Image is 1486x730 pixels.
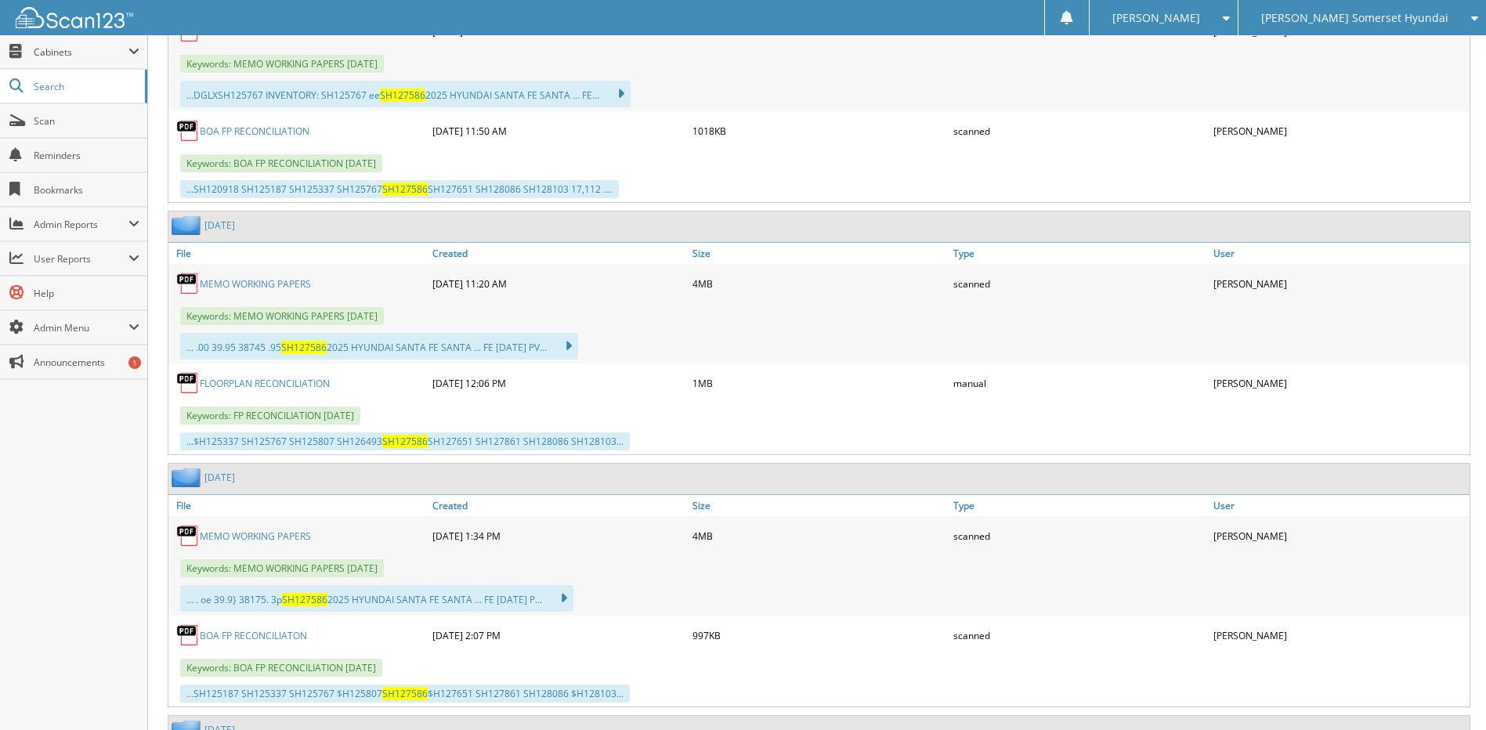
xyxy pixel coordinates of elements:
a: MEMO WORKING PAPERS [200,277,311,291]
span: [PERSON_NAME] [1112,13,1200,23]
a: [DATE] [204,471,235,484]
div: [DATE] 11:20 AM [428,268,689,299]
span: Keywords: MEMO WORKING PAPERS [DATE] [180,55,384,73]
div: [DATE] 1:34 PM [428,520,689,551]
span: Bookmarks [34,183,139,197]
img: PDF.png [176,272,200,295]
div: [PERSON_NAME] [1209,115,1470,146]
a: Type [949,495,1209,516]
div: 4MB [689,520,949,551]
div: 1MB [689,367,949,399]
span: SH127586 [382,435,428,448]
span: SH127586 [382,182,428,196]
span: Keywords: BOA FP RECONCILIATION [DATE] [180,659,382,677]
div: 1 [128,356,141,369]
a: Created [428,243,689,264]
span: Admin Menu [34,321,128,334]
a: Size [689,243,949,264]
a: BOA FP RECONCILIATION [200,125,309,138]
img: PDF.png [176,119,200,143]
div: scanned [949,268,1209,299]
a: MEMO WORKING PAPERS [200,529,311,543]
span: Keywords: MEMO WORKING PAPERS [DATE] [180,307,384,325]
div: ... . oe 39.9} 38175. 3p 2025 HYUNDAI SANTA FE SANTA ... FE [DATE] P... [180,585,573,612]
div: 4MB [689,268,949,299]
span: SH127586 [281,341,327,354]
span: Admin Reports [34,218,128,231]
span: Keywords: FP RECONCILIATION [DATE] [180,407,360,425]
div: [DATE] 12:06 PM [428,367,689,399]
a: [DATE] [204,219,235,232]
div: [PERSON_NAME] [1209,268,1470,299]
div: [PERSON_NAME] [1209,367,1470,399]
a: Type [949,243,1209,264]
a: User [1209,243,1470,264]
span: Keywords: BOA FP RECONCILIATION [DATE] [180,154,382,172]
a: FLOORPLAN RECONCILIATION [200,377,330,390]
div: 1018KB [689,115,949,146]
div: ... .00 39.95 38745 .95 2025 HYUNDAI SANTA FE SANTA ... FE [DATE] PV... [180,333,578,360]
span: SH127586 [382,687,428,700]
a: User [1209,495,1470,516]
iframe: Chat Widget [1408,655,1486,730]
img: folder2.png [172,468,204,487]
div: [PERSON_NAME] [1209,520,1470,551]
div: [DATE] 11:50 AM [428,115,689,146]
img: PDF.png [176,623,200,647]
div: ...$H125337 SH125767 SH125807 SH126493 SH127651 SH127861 SH128086 SH128103... [180,432,630,450]
img: PDF.png [176,371,200,395]
div: ...SH120918 SH125187 SH125337 SH125767 SH127651 SH128086 SH128103 17,112 .... [180,180,619,198]
div: scanned [949,520,1209,551]
div: manual [949,367,1209,399]
a: File [168,495,428,516]
span: Help [34,287,139,300]
span: SH127586 [282,593,327,606]
span: [PERSON_NAME] Somerset Hyundai [1261,13,1448,23]
a: File [168,243,428,264]
div: scanned [949,620,1209,651]
a: Size [689,495,949,516]
div: [PERSON_NAME] [1209,620,1470,651]
span: User Reports [34,252,128,266]
span: Announcements [34,356,139,369]
div: 997KB [689,620,949,651]
span: Cabinets [34,45,128,59]
span: Reminders [34,149,139,162]
a: Created [428,495,689,516]
span: Scan [34,114,139,128]
div: scanned [949,115,1209,146]
img: PDF.png [176,524,200,547]
span: SH127586 [380,89,425,102]
span: Search [34,80,137,93]
img: folder2.png [172,215,204,235]
img: scan123-logo-white.svg [16,7,133,28]
span: Keywords: MEMO WORKING PAPERS [DATE] [180,559,384,577]
div: ...SH125187 SH125337 SH125767 $H125807 $H127651 SH127861 SH128086 $H128103... [180,685,630,703]
div: ...DGLXSH125767 INVENTORY: SH125767 ee 2025 HYUNDAI SANTA FE SANTA ... FE... [180,81,631,107]
a: BOA FP RECONCILIATON [200,629,307,642]
div: [DATE] 2:07 PM [428,620,689,651]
